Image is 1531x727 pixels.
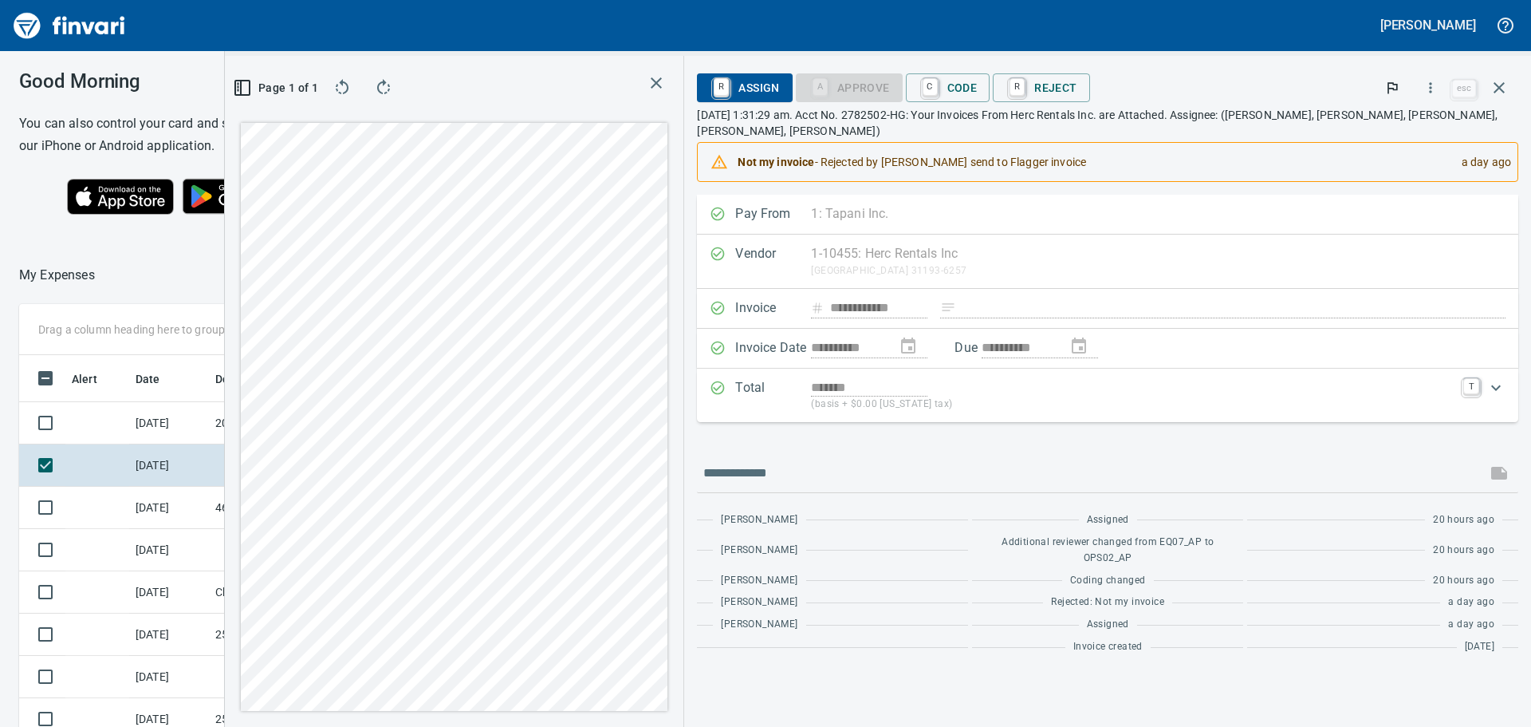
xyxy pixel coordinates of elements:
td: [DATE] [129,614,209,656]
h6: You can also control your card and submit expenses from our iPhone or Android application. [19,113,358,157]
span: Description [215,369,275,389]
p: [DATE] 1:31:29 am. Acct No. 2782502-HG: Your Invoices From Herc Rentals Inc. are Attached. Assign... [697,107,1518,139]
span: Assigned [1087,512,1129,528]
span: [PERSON_NAME] [721,543,797,559]
span: 20 hours ago [1433,573,1494,589]
span: Date [136,369,181,389]
div: a day ago [1449,148,1511,176]
img: Get it on Google Play [174,170,311,223]
td: 20.13116.65 [209,402,352,444]
span: Alert [72,369,97,389]
span: a day ago [1448,595,1494,610]
td: Chevron 0387640 [GEOGRAPHIC_DATA] [209,571,352,614]
a: C [923,78,938,96]
span: 20 hours ago [1433,543,1494,559]
span: Assign [710,74,779,101]
span: Code [919,74,978,101]
td: [DATE] [129,529,209,571]
span: Coding changed [1070,573,1146,589]
div: Coding Required [796,80,903,93]
h3: Good Morning [19,70,358,93]
span: 20 hours ago [1433,512,1494,528]
div: Expand [697,369,1518,422]
span: Assigned [1087,617,1129,633]
td: [DATE] [129,402,209,444]
span: [PERSON_NAME] [721,595,797,610]
button: Page 1 of 1 [238,73,317,102]
p: My Expenses [19,266,95,285]
p: Drag a column heading here to group the table [38,322,272,338]
span: Description [215,369,296,389]
td: [DATE] [129,571,209,614]
p: Total [735,378,811,413]
span: Additional reviewer changed from EQ07_AP to OPS02_AP [980,535,1235,567]
td: [DATE] [129,487,209,529]
span: Rejected: Not my invoice [1051,595,1164,610]
strong: Not my invoice [738,156,814,168]
span: Reject [1006,74,1076,101]
span: This records your message into the invoice and notifies anyone mentioned [1480,454,1518,492]
span: Date [136,369,160,389]
img: Finvari [10,6,129,45]
p: (basis + $0.00 [US_STATE] tax) [811,397,1454,413]
span: [DATE] [1465,639,1494,655]
span: [PERSON_NAME] [721,512,797,528]
span: Page 1 of 1 [244,78,310,98]
td: 4602.65 [209,487,352,529]
button: [PERSON_NAME] [1376,13,1480,38]
img: Download on the App Store [67,179,174,215]
button: More [1413,70,1448,105]
td: [DATE] [129,656,209,698]
span: Close invoice [1448,69,1518,107]
button: Flag [1375,70,1410,105]
span: a day ago [1448,617,1494,633]
a: esc [1452,80,1476,97]
a: T [1463,378,1479,394]
nav: breadcrumb [19,266,95,285]
button: RReject [993,73,1089,102]
span: Invoice created [1073,639,1143,655]
div: - Rejected by [PERSON_NAME] send to Flagger invoice [738,148,1448,176]
td: [DATE] [129,444,209,487]
span: [PERSON_NAME] [721,617,797,633]
button: RAssign [697,73,792,102]
button: CCode [906,73,990,102]
a: R [1010,78,1025,96]
span: [PERSON_NAME] [721,573,797,589]
h5: [PERSON_NAME] [1380,17,1476,34]
span: Alert [72,369,118,389]
td: 252505 [209,614,352,656]
a: R [714,78,729,96]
